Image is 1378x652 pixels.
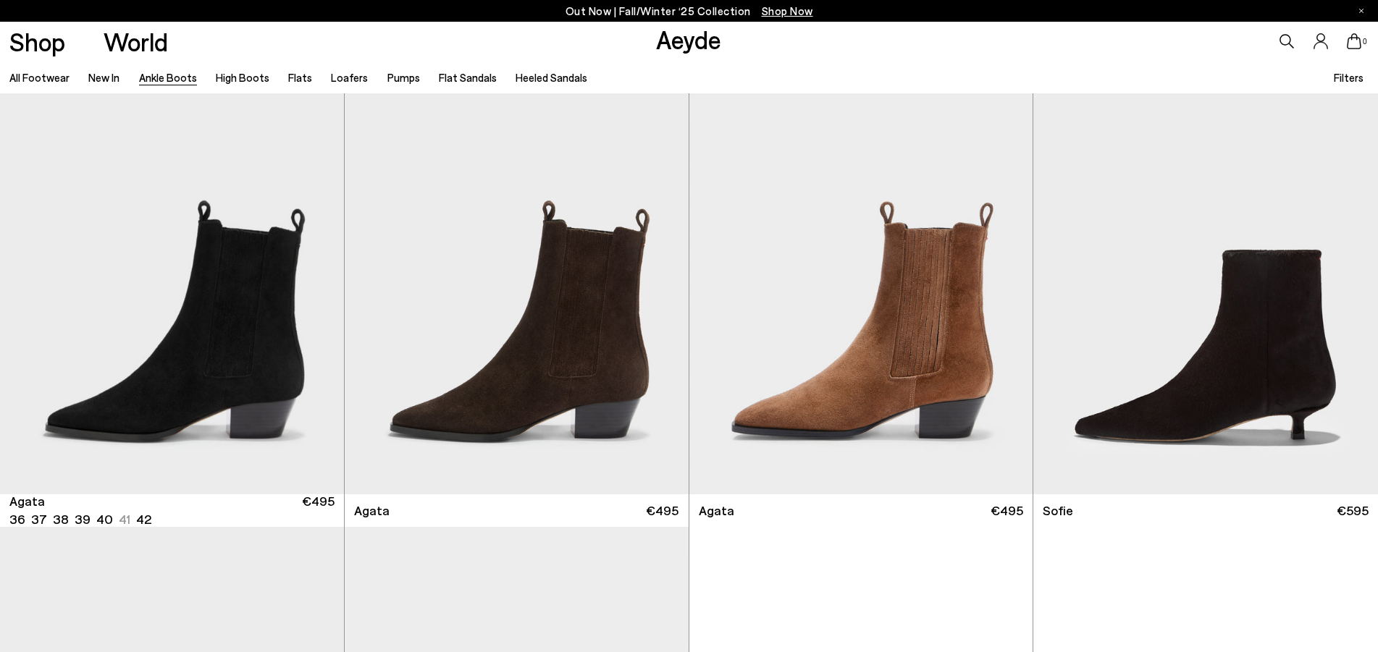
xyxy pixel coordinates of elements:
a: Agata €495 [689,494,1033,527]
a: Ankle Boots [139,71,197,84]
li: 39 [75,510,91,528]
span: Navigate to /collections/new-in [762,4,813,17]
span: €595 [1337,501,1369,520]
a: 0 [1347,33,1361,49]
a: Flat Sandals [439,71,497,84]
img: Sofie Ponyhair Ankle Boots [1033,62,1378,494]
li: 36 [9,510,25,528]
span: Agata [9,492,45,510]
a: Agata €495 [345,494,689,527]
a: Loafers [331,71,368,84]
img: Agata Suede Ankle Boots [689,62,1033,494]
img: Agata Suede Ankle Boots [345,62,689,494]
span: Sofie [1043,501,1073,520]
li: 42 [136,510,151,528]
li: 40 [96,510,113,528]
span: Filters [1334,71,1364,84]
a: All Footwear [9,71,70,84]
p: Out Now | Fall/Winter ‘25 Collection [566,2,813,20]
a: World [104,29,168,54]
span: Agata [699,501,734,520]
li: 37 [31,510,47,528]
span: Agata [354,501,390,520]
a: Sofie €595 [1033,494,1378,527]
a: Pumps [387,71,420,84]
a: Heeled Sandals [516,71,587,84]
span: 0 [1361,38,1369,46]
span: €495 [646,501,679,520]
ul: variant [9,510,147,528]
a: High Boots [216,71,269,84]
span: €495 [991,501,1023,520]
a: Shop [9,29,65,54]
span: €495 [302,492,335,528]
a: Aeyde [656,24,721,54]
li: 38 [53,510,69,528]
a: New In [88,71,119,84]
a: Flats [288,71,312,84]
